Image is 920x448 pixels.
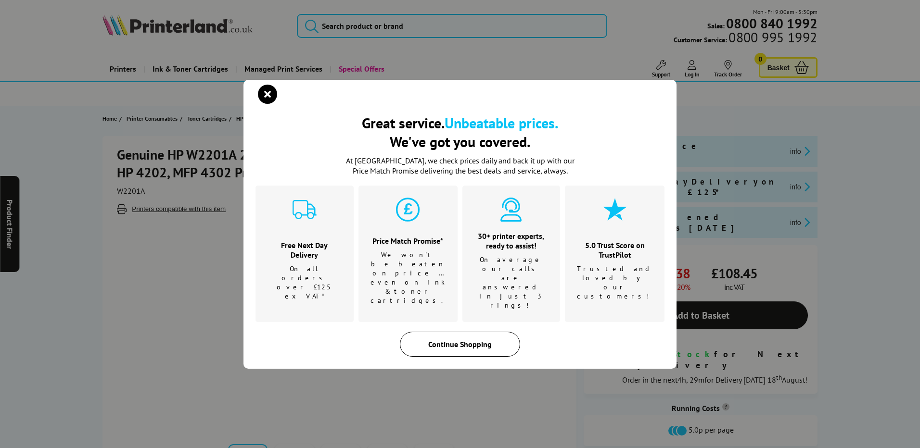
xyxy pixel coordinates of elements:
button: close modal [260,87,275,101]
p: At [GEOGRAPHIC_DATA], we check prices daily and back it up with our Price Match Promise deliverin... [340,156,580,176]
h3: 30+ printer experts, ready to assist! [474,231,549,250]
img: price-promise-cyan.svg [396,198,420,222]
img: expert-cyan.svg [499,198,523,222]
h3: 5.0 Trust Score on TrustPilot [577,240,652,260]
p: On average our calls are answered in just 3 rings! [474,255,549,310]
h3: Free Next Day Delivery [268,240,342,260]
h3: Price Match Promise* [371,236,446,246]
div: Continue Shopping [400,332,520,357]
p: We won't be beaten on price …even on ink & toner cartridges. [371,250,446,305]
p: Trusted and loved by our customers! [577,264,652,301]
b: Unbeatable prices. [445,113,558,132]
img: delivery-cyan.svg [293,198,317,222]
img: star-cyan.svg [603,198,627,222]
p: On all orders over £125 ex VAT* [268,264,342,301]
h2: Great service. We've got you covered. [256,113,664,151]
